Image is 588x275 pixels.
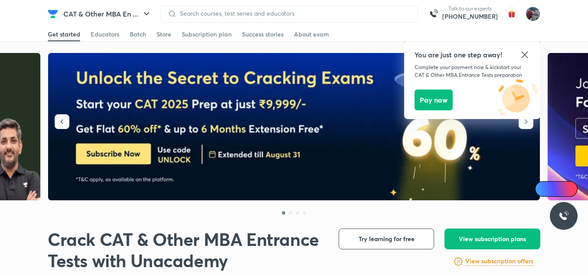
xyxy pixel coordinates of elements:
input: Search courses, test series and educators [176,10,411,17]
button: View subscription plans [444,229,540,249]
button: Pay now [415,89,453,110]
div: About exam [294,30,329,39]
div: Subscription plan [182,30,232,39]
a: Success stories [242,27,284,41]
img: Prashant saluja [526,7,540,21]
div: Get started [48,30,80,39]
div: Educators [91,30,119,39]
a: Ai Doubts [535,181,578,197]
span: Ai Doubts [549,186,572,192]
span: View subscription plans [459,235,526,243]
span: Try learning for free [359,235,415,243]
button: CAT & Other MBA En ... [58,5,157,23]
img: Company Logo [48,9,58,19]
img: call-us [425,5,442,23]
a: Store [157,27,171,41]
img: icon [496,79,540,118]
div: Batch [130,30,146,39]
a: Educators [91,27,119,41]
a: Get started [48,27,80,41]
img: ttu [559,211,569,221]
a: Batch [130,27,146,41]
div: Success stories [242,30,284,39]
img: Icon [540,186,547,192]
p: Complete your payment now & kickstart your CAT & Other MBA Entrance Tests preparation [415,63,530,79]
h5: You are just one step away! [415,50,530,60]
p: Talk to our experts [442,5,498,12]
img: avatar [505,7,519,21]
a: Subscription plan [182,27,232,41]
button: Try learning for free [339,229,434,249]
a: [PHONE_NUMBER] [442,12,498,21]
a: About exam [294,27,329,41]
div: Store [157,30,171,39]
h1: Crack CAT & Other MBA Entrance Tests with Unacademy [48,229,325,271]
a: View subscription offers [465,256,533,267]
